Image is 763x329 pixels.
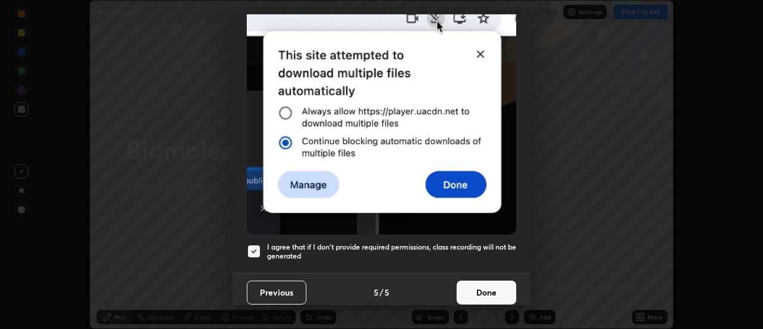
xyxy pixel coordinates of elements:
h4: 5 [374,286,379,299]
button: Done [457,281,516,305]
h5: I agree that if I don't provide required permissions, class recording will not be generated [267,242,516,261]
button: Previous [247,281,306,305]
h4: 5 [384,286,389,299]
h4: / [380,286,383,299]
